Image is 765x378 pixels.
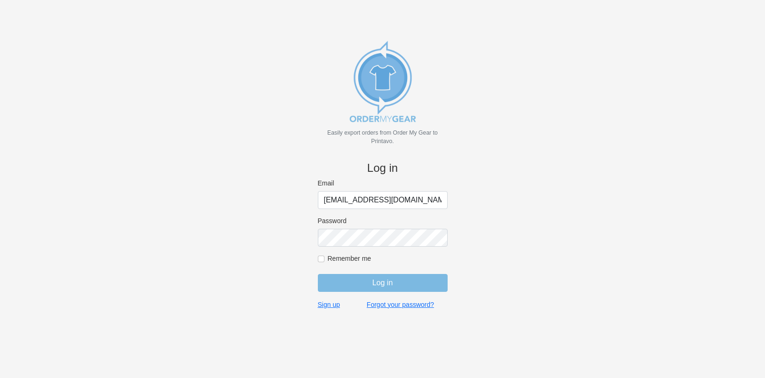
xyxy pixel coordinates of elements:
[318,179,448,187] label: Email
[336,34,430,129] img: new_omg_export_logo-652582c309f788888370c3373ec495a74b7b3fc93c8838f76510ecd25890bcc4.png
[328,254,448,263] label: Remember me
[318,217,448,225] label: Password
[318,161,448,175] h4: Log in
[367,300,434,309] a: Forgot your password?
[318,274,448,292] input: Log in
[318,300,340,309] a: Sign up
[318,129,448,145] p: Easily export orders from Order My Gear to Printavo.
